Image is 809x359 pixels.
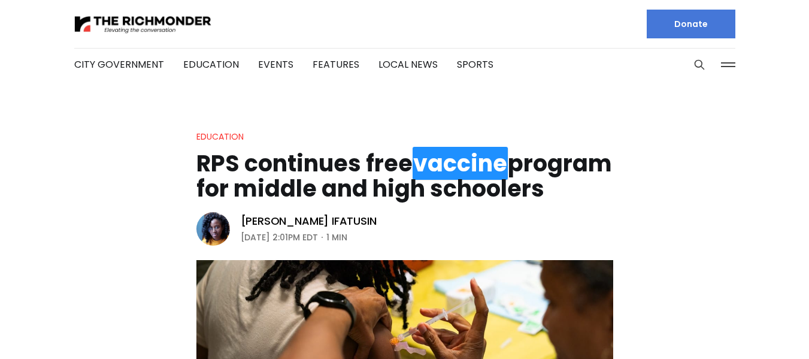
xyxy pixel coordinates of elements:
time: [DATE] 2:01PM EDT [241,230,318,245]
a: Sports [457,58,493,71]
em: vaccine [413,147,508,180]
span: 1 min [326,230,347,245]
iframe: portal-trigger [708,300,809,359]
a: [PERSON_NAME] Ifatusin [241,214,377,228]
a: Local News [378,58,438,71]
img: Victoria A. Ifatusin [196,212,230,246]
a: Education [183,58,239,71]
a: Features [313,58,359,71]
img: The Richmonder [74,14,212,35]
a: Donate [647,10,735,38]
a: Education [196,131,244,143]
h1: RPS continues free program for middle and high schoolers [196,151,613,201]
a: City Government [74,58,164,71]
button: Search this site [690,56,708,74]
a: Events [258,58,293,71]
